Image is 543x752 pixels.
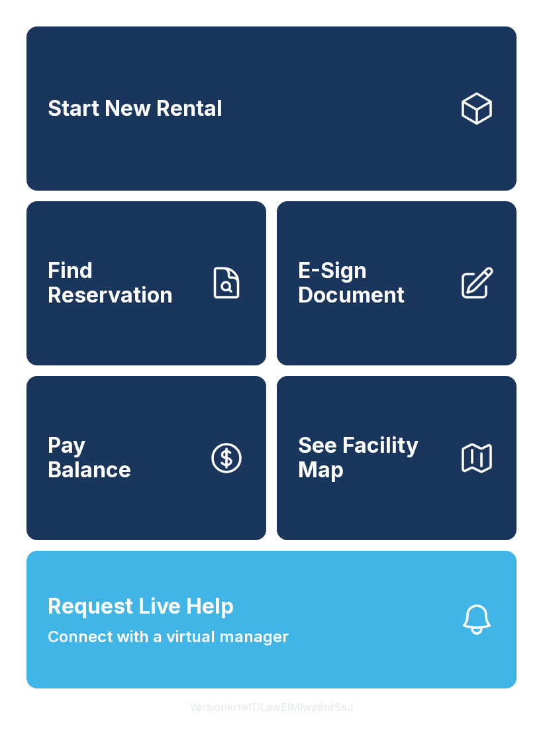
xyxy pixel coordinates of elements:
button: VersionkrrefDLawElMlwz8nfSsJ [179,688,364,726]
button: See Facility Map [277,376,517,540]
span: Request Live Help [48,590,234,622]
button: Request Live HelpConnect with a virtual manager [26,551,517,688]
a: Find Reservation [26,201,266,365]
a: E-Sign Document [277,201,517,365]
button: PayBalance [26,376,266,540]
span: Pay Balance [48,434,131,482]
span: Connect with a virtual manager [48,625,289,649]
a: Start New Rental [26,26,517,191]
span: Find Reservation [48,259,197,307]
span: See Facility Map [298,434,448,482]
span: E-Sign Document [298,259,448,307]
span: Start New Rental [48,97,222,121]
